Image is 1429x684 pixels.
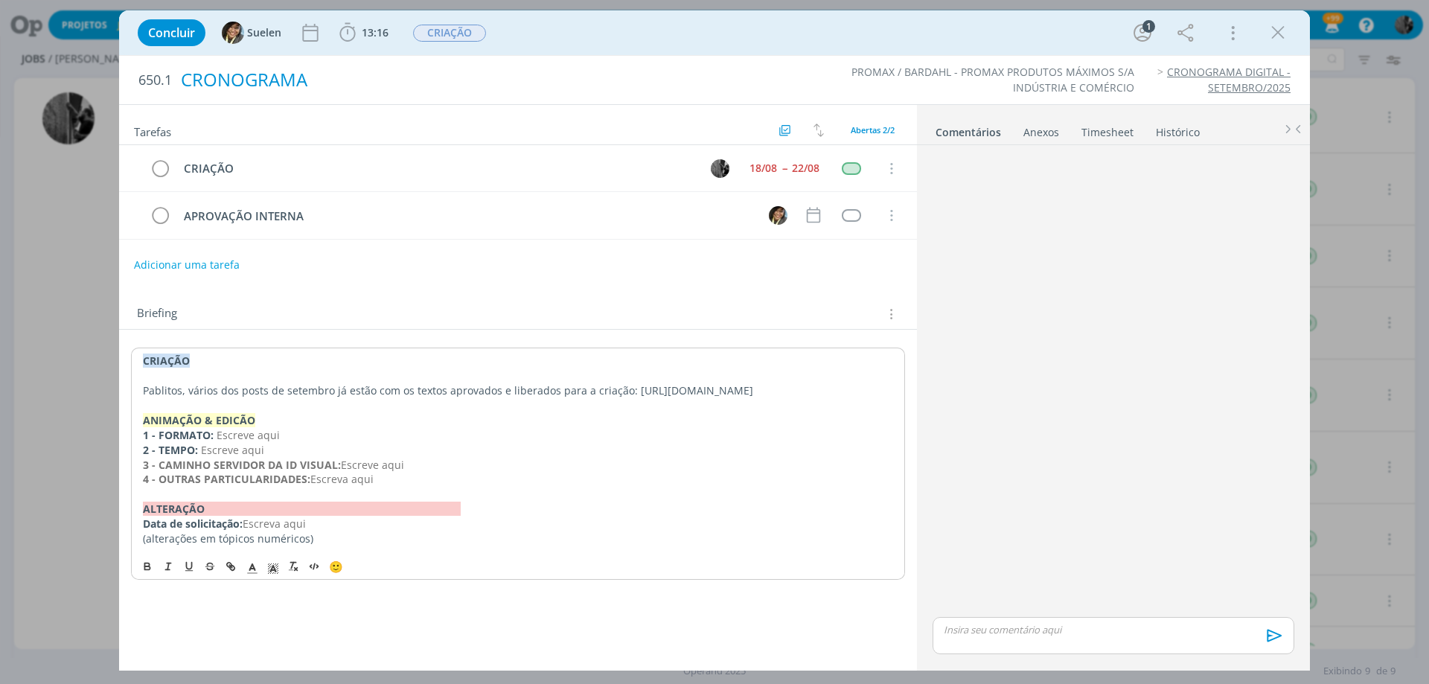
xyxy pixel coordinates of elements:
[137,304,177,324] span: Briefing
[782,163,787,173] span: --
[341,458,404,472] span: Escreve aqui
[217,428,280,442] span: Escreve aqui
[143,458,341,472] strong: 3 - CAMINHO SERVIDOR DA ID VISUAL:
[242,557,263,575] span: Cor do Texto
[1155,118,1201,140] a: Histórico
[935,118,1002,140] a: Comentários
[769,206,787,225] img: S
[1131,21,1154,45] button: 1
[143,413,255,427] strong: ANIMAÇÃO & EDICÃO
[247,28,281,38] span: Suelen
[143,443,198,457] strong: 2 - TEMPO:
[1142,20,1155,33] div: 1
[851,124,895,135] span: Abertas 2/2
[792,163,819,173] div: 22/08
[263,557,284,575] span: Cor de Fundo
[175,62,805,98] div: CRONOGRAMA
[143,502,461,516] strong: ALTERAÇÃO
[336,21,392,45] button: 13:16
[119,10,1310,671] div: dialog
[143,383,893,398] p: Pablitos, vários dos posts de setembro já estão com os textos aprovados e liberados para a criaçã...
[329,559,343,574] span: 🙂
[709,157,731,179] button: P
[1023,125,1059,140] div: Anexos
[1081,118,1134,140] a: Timesheet
[412,24,487,42] button: CRIAÇÃO
[325,557,346,575] button: 🙂
[243,517,306,531] span: Escreva aqui
[362,25,389,39] span: 13:16
[310,472,374,486] span: Escreva aqui
[138,72,172,89] span: 650.1
[133,252,240,278] button: Adicionar uma tarefa
[134,121,171,139] span: Tarefas
[222,22,281,44] button: SSuelen
[177,207,755,226] div: APROVAÇÃO INTERNA
[222,22,244,44] img: S
[143,517,243,531] strong: Data de solicitação:
[143,428,214,442] strong: 1 - FORMATO:
[851,65,1134,94] a: PROMAX / BARDAHL - PROMAX PRODUTOS MÁXIMOS S/A INDÚSTRIA E COMÉRCIO
[201,443,264,457] span: Escreve aqui
[749,163,777,173] div: 18/08
[177,159,697,178] div: CRIAÇÃO
[813,124,824,137] img: arrow-down-up.svg
[767,204,789,226] button: S
[138,19,205,46] button: Concluir
[143,354,190,368] strong: CRIAÇÃO
[148,27,195,39] span: Concluir
[143,531,893,546] p: (alterações em tópicos numéricos)
[711,159,729,178] img: P
[1167,65,1291,94] a: CRONOGRAMA DIGITAL - SETEMBRO/2025
[143,472,310,486] strong: 4 - OUTRAS PARTICULARIDADES:
[413,25,486,42] span: CRIAÇÃO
